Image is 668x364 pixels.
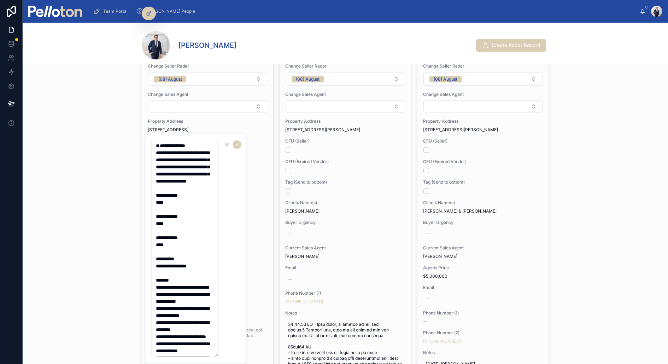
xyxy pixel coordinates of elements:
span: [PERSON_NAME] & [PERSON_NAME] [423,208,543,214]
span: CFU (Seller) [423,138,543,144]
div: -- [426,296,430,302]
span: Property Address [423,119,543,124]
span: Phone Number (1) [285,290,405,296]
span: Team Portal [103,8,128,14]
span: [PERSON_NAME] People [146,8,195,14]
span: Buyer Urgency [285,220,405,225]
div: (08) August [158,76,182,82]
span: Property Address [148,119,268,124]
span: [PERSON_NAME] [423,254,457,259]
span: Current Sales Agent [423,245,543,251]
span: [PERSON_NAME] [285,254,320,259]
button: Select Button [423,72,543,86]
h1: [PERSON_NAME] [178,40,236,50]
button: Select Button [148,100,267,112]
a: [PHONE_NUMBER] [285,299,323,305]
span: [STREET_ADDRESS] [148,127,268,133]
span: Tag (Send to bottom) [423,179,543,185]
button: Select Button [286,72,405,86]
span: Current Sales Agent [285,245,405,251]
div: -- [288,276,292,282]
button: Select Button [423,100,543,112]
span: Create Radar Record [492,42,540,49]
div: (08) August [434,76,457,82]
span: Change Seller Radar [285,63,405,69]
span: Email [285,265,405,271]
span: Change Sales Agent [285,92,405,97]
span: Change Sales Agent [423,92,543,97]
span: Change Seller Radar [423,63,543,69]
span: Change Sales Agent [148,92,268,97]
a: [PERSON_NAME] People [134,5,200,18]
span: [STREET_ADDRESS][PERSON_NAME] [423,127,543,133]
span: Property Address [285,119,405,124]
div: (08) August [296,76,320,82]
a: [PHONE_NUMBER] [423,339,461,344]
span: Clients Name(s) [423,200,543,206]
span: CFU (Expired Vendor) [423,159,543,164]
div: -- [426,231,430,237]
span: -- [423,319,427,324]
div: -- [288,231,292,237]
span: Phone Number (1) [423,310,543,316]
img: App logo [28,6,82,17]
span: Agents Price [423,265,543,271]
button: Select Button [286,100,405,112]
a: Team Portal [91,5,133,18]
span: CFU (Expired Vendor) [285,159,405,164]
span: Change Seller Radar [148,63,268,69]
button: Select Button [148,72,267,86]
button: Create Radar Record [476,39,546,52]
span: CFU (Seller) [285,138,405,144]
span: [PERSON_NAME] [285,208,405,214]
span: Email [423,285,543,290]
span: Notes [285,310,405,316]
span: $5,000,000 [423,273,543,279]
span: Buyer Urgency [423,220,543,225]
span: Notes [423,350,543,356]
span: Clients Name(s) [285,200,405,206]
div: scrollable content [88,4,640,19]
span: Tag (Send to bottom) [285,179,405,185]
span: [STREET_ADDRESS][PERSON_NAME] [285,127,405,133]
span: Phone Number (2) [423,330,543,336]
